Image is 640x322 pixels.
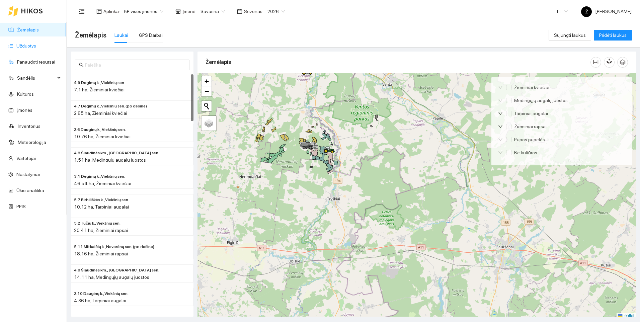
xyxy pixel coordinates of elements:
[581,9,632,14] span: [PERSON_NAME]
[74,291,129,297] span: 2.10 Dauginų k., Viekšnių sen.
[75,30,106,41] span: Žemėlapis
[18,124,41,129] a: Inventorius
[202,86,212,96] a: Zoom out
[74,110,127,116] span: 2.85 ha, Žieminiai kviečiai
[139,31,163,39] div: GPS Darbai
[549,32,591,38] a: Sujungti laukus
[79,63,84,67] span: search
[17,59,55,65] a: Panaudoti resursai
[267,6,285,16] span: 2026
[511,123,549,130] span: Žieminiai rapsai
[16,43,36,49] a: Užduotys
[103,8,120,15] span: Aplinka :
[16,188,44,193] a: Ūkio analitika
[498,150,503,155] span: down
[74,80,125,86] span: 4.9 Degimų k., Viekšnių sen.
[18,140,46,145] a: Meteorologija
[114,31,128,39] div: Laukai
[202,101,212,111] button: Initiate a new search
[182,8,196,15] span: Įmonė :
[74,127,126,133] span: 2.6 Dauginų k., Viekšnių sen.
[591,60,601,65] span: column-width
[16,156,36,161] a: Vartotojai
[74,150,159,156] span: 4.8 Šiaudinės km., Papilės sen.
[202,116,216,131] a: Layers
[74,244,154,250] span: 5.11 Mitkaičių k., Nevarėnų sen. (po dešine)
[85,61,185,69] input: Paieška
[237,9,242,14] span: calendar
[74,87,125,92] span: 7.1 ha, Žieminiai kviečiai
[79,8,85,14] span: menu-fold
[16,172,40,177] a: Nustatymai
[74,274,149,280] span: 14.11 ha, Medingųjų augalų juostos
[498,111,503,116] span: down
[74,267,159,273] span: 4.8 Šiaudinės km., Papilės sen.
[557,6,568,16] span: LT
[74,228,128,233] span: 20.41 ha, Žieminiai rapsai
[201,6,225,16] span: Savarina
[498,98,503,103] span: down
[74,251,128,256] span: 18.16 ha, Žieminiai rapsai
[74,103,147,109] span: 4.7 Degimų k., Viekšnių sen. (po dešine)
[124,6,163,16] span: BP visos įmonės
[74,204,129,210] span: 10.12 ha, Tarpiniai augalai
[549,30,591,41] button: Sujungti laukus
[17,91,34,97] a: Kultūros
[511,97,570,104] span: Medingųjų augalų juostos
[74,197,129,203] span: 5.7 Birbiliškės k., Viekšnių sen.
[75,5,88,18] button: menu-fold
[206,53,590,72] div: Žemėlapis
[511,110,551,117] span: Tarpiniai augalai
[511,84,552,91] span: Žieminiai kviečiai
[205,87,209,95] span: −
[594,32,632,38] a: Pridėti laukus
[498,137,503,142] span: down
[599,31,627,39] span: Pridėti laukus
[498,124,503,129] span: down
[590,57,601,68] button: column-width
[17,27,39,32] a: Žemėlapis
[16,204,26,209] a: PPIS
[17,107,32,113] a: Įmonės
[618,313,634,318] a: Leaflet
[74,181,131,186] span: 46.54 ha, Žieminiai kviečiai
[202,76,212,86] a: Zoom in
[498,85,503,90] span: down
[17,71,55,85] span: Sandėlis
[74,298,126,303] span: 4.36 ha, Tarpiniai augalai
[511,149,540,156] span: Be kultūros
[74,173,125,180] span: 3.1 Degimų k., Viekšnių sen.
[96,9,102,14] span: layout
[244,8,263,15] span: Sezonas :
[175,9,181,14] span: shop
[74,220,121,227] span: 5.2 Tučių k., Viekšnių sen.
[554,31,586,39] span: Sujungti laukus
[585,6,588,17] span: Ž
[511,136,548,143] span: Pupos pupelės
[594,30,632,41] button: Pridėti laukus
[74,157,146,163] span: 1.51 ha, Medingųjų augalų juostos
[205,77,209,85] span: +
[74,134,131,139] span: 10.76 ha, Žieminiai kviečiai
